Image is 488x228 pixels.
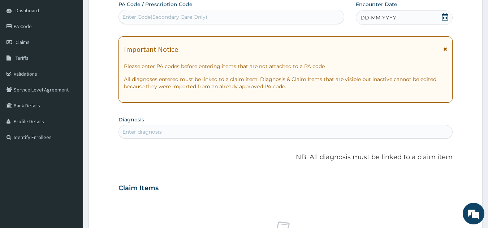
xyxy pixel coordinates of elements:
[118,116,144,123] label: Diagnosis
[118,1,193,8] label: PA Code / Prescription Code
[16,7,39,14] span: Dashboard
[118,153,453,162] p: NB: All diagnosis must be linked to a claim item
[16,55,29,61] span: Tariffs
[122,128,162,135] div: Enter diagnosis
[122,13,207,21] div: Enter Code(Secondary Care Only)
[118,184,159,192] h3: Claim Items
[16,39,30,45] span: Claims
[356,1,397,8] label: Encounter Date
[124,63,448,70] p: Please enter PA codes before entering items that are not attached to a PA code
[124,45,178,53] h1: Important Notice
[360,14,396,21] span: DD-MM-YYYY
[124,76,448,90] p: All diagnoses entered must be linked to a claim item. Diagnosis & Claim Items that are visible bu...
